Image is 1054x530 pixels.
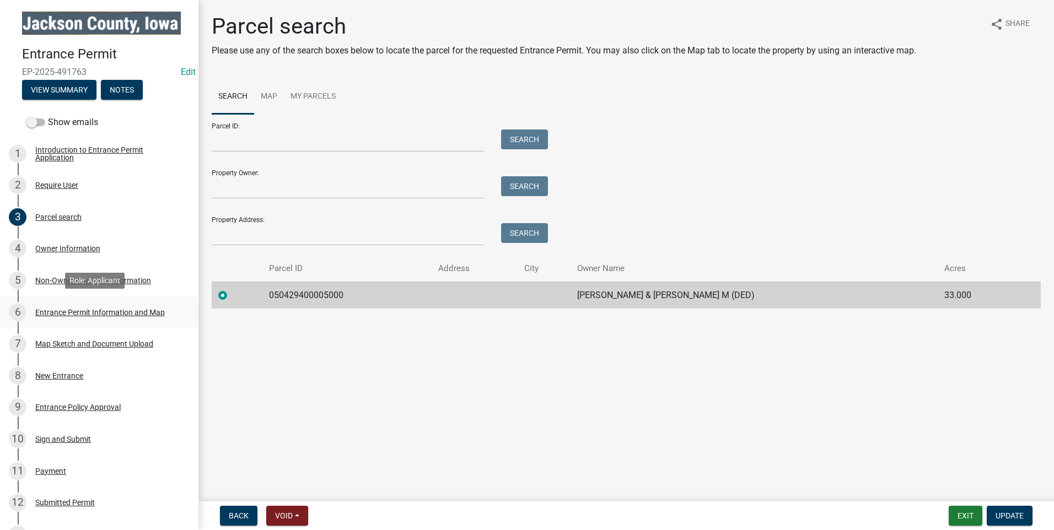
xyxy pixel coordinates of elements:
[262,256,431,282] th: Parcel ID
[9,240,26,257] div: 4
[938,256,1015,282] th: Acres
[22,86,96,95] wm-modal-confirm: Summary
[26,116,98,129] label: Show emails
[35,467,66,475] div: Payment
[35,309,165,316] div: Entrance Permit Information and Map
[35,435,91,443] div: Sign and Submit
[35,277,151,284] div: Non-Owner Applicant Information
[212,44,916,57] p: Please use any of the search boxes below to locate the parcel for the requested Entrance Permit. ...
[938,282,1015,309] td: 33.000
[101,80,143,100] button: Notes
[9,430,26,448] div: 10
[9,272,26,289] div: 5
[501,223,548,243] button: Search
[22,46,190,62] h4: Entrance Permit
[22,12,181,35] img: Jackson County, Iowa
[254,79,284,115] a: Map
[101,86,143,95] wm-modal-confirm: Notes
[9,145,26,163] div: 1
[9,367,26,385] div: 8
[35,372,83,380] div: New Entrance
[22,67,176,77] span: EP-2025-491763
[981,13,1039,35] button: shareShare
[65,273,125,289] div: Role: Applicant
[35,146,181,161] div: Introduction to Entrance Permit Application
[229,511,249,520] span: Back
[501,129,548,149] button: Search
[181,67,196,77] wm-modal-confirm: Edit Application Number
[996,511,1024,520] span: Update
[9,176,26,194] div: 2
[181,67,196,77] a: Edit
[284,79,342,115] a: My Parcels
[501,176,548,196] button: Search
[220,506,257,526] button: Back
[35,213,82,221] div: Parcel search
[22,80,96,100] button: View Summary
[9,208,26,226] div: 3
[212,13,916,40] h1: Parcel search
[35,340,153,348] div: Map Sketch and Document Upload
[990,18,1003,31] i: share
[9,304,26,321] div: 6
[35,499,95,506] div: Submitted Permit
[518,256,571,282] th: City
[35,181,78,189] div: Require User
[212,79,254,115] a: Search
[987,506,1033,526] button: Update
[275,511,293,520] span: Void
[9,398,26,416] div: 9
[9,494,26,511] div: 12
[571,282,938,309] td: [PERSON_NAME] & [PERSON_NAME] M (DED)
[432,256,518,282] th: Address
[9,462,26,480] div: 11
[571,256,938,282] th: Owner Name
[1005,18,1030,31] span: Share
[262,282,431,309] td: 050429400005000
[949,506,982,526] button: Exit
[9,335,26,353] div: 7
[35,403,121,411] div: Entrance Policy Approval
[266,506,308,526] button: Void
[35,245,100,252] div: Owner Information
